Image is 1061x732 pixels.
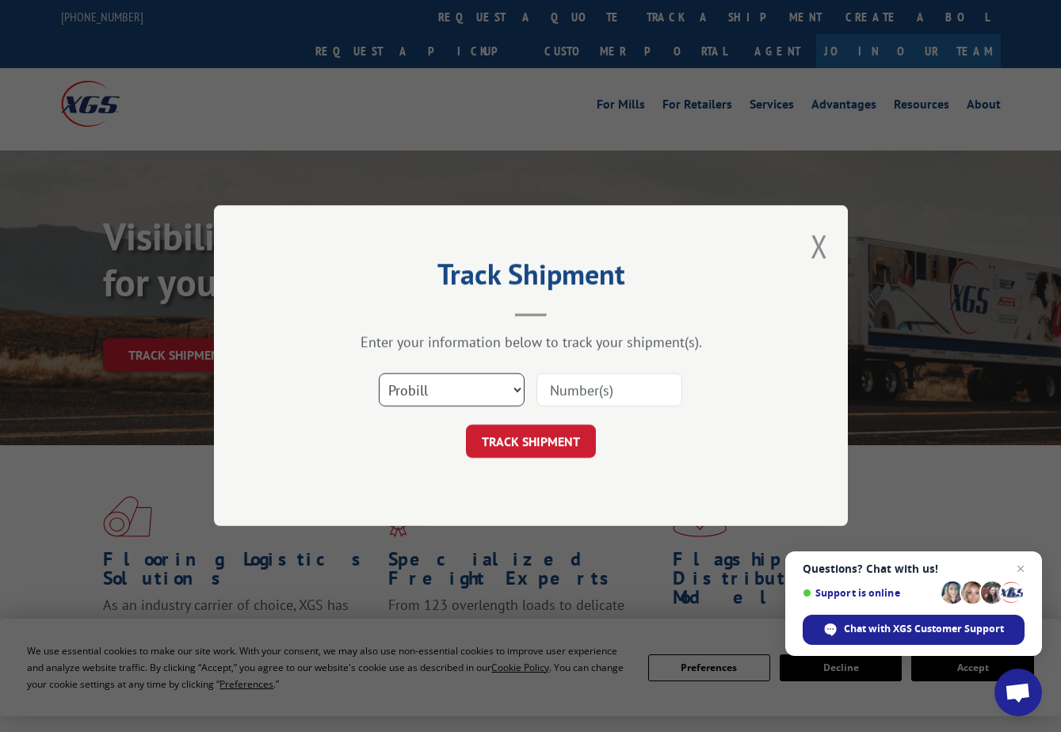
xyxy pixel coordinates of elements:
[803,587,936,599] span: Support is online
[811,225,828,267] button: Close modal
[293,263,769,293] h2: Track Shipment
[803,562,1025,575] span: Questions? Chat with us!
[844,622,1004,636] span: Chat with XGS Customer Support
[994,669,1042,716] div: Open chat
[1011,559,1030,578] span: Close chat
[803,615,1025,645] div: Chat with XGS Customer Support
[536,374,682,407] input: Number(s)
[293,334,769,352] div: Enter your information below to track your shipment(s).
[466,425,596,459] button: TRACK SHIPMENT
